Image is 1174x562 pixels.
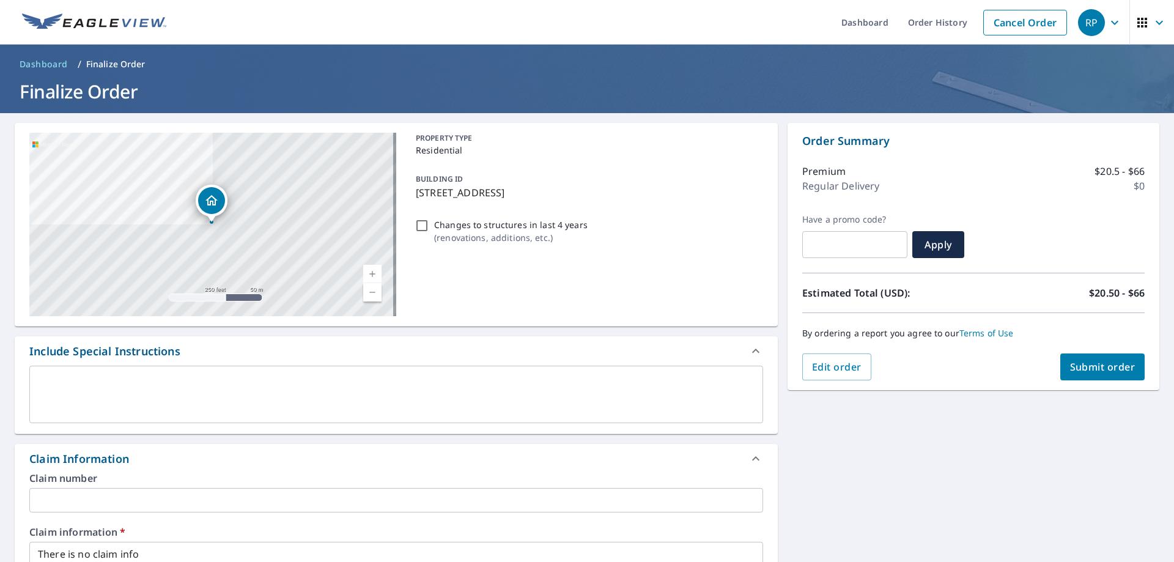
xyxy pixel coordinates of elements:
[416,144,758,157] p: Residential
[812,360,862,374] span: Edit order
[959,327,1014,339] a: Terms of Use
[802,133,1145,149] p: Order Summary
[802,214,907,225] label: Have a promo code?
[1134,179,1145,193] p: $0
[363,283,382,301] a: Current Level 17, Zoom Out
[1078,9,1105,36] div: RP
[434,231,588,244] p: ( renovations, additions, etc. )
[416,185,758,200] p: [STREET_ADDRESS]
[802,328,1145,339] p: By ordering a report you agree to our
[29,527,763,537] label: Claim information
[29,473,763,483] label: Claim number
[29,343,180,360] div: Include Special Instructions
[15,54,73,74] a: Dashboard
[20,58,68,70] span: Dashboard
[29,451,129,467] div: Claim Information
[15,79,1159,104] h1: Finalize Order
[802,179,879,193] p: Regular Delivery
[1089,286,1145,300] p: $20.50 - $66
[434,218,588,231] p: Changes to structures in last 4 years
[1060,353,1145,380] button: Submit order
[912,231,964,258] button: Apply
[1095,164,1145,179] p: $20.5 - $66
[416,174,463,184] p: BUILDING ID
[86,58,146,70] p: Finalize Order
[22,13,166,32] img: EV Logo
[416,133,758,144] p: PROPERTY TYPE
[78,57,81,72] li: /
[802,286,973,300] p: Estimated Total (USD):
[1070,360,1135,374] span: Submit order
[15,444,778,473] div: Claim Information
[802,353,871,380] button: Edit order
[922,238,954,251] span: Apply
[363,265,382,283] a: Current Level 17, Zoom In
[15,336,778,366] div: Include Special Instructions
[196,185,227,223] div: Dropped pin, building 1, Residential property, 3200 Japanese Hollow Rd The Dalles, OR 97058
[802,164,846,179] p: Premium
[15,54,1159,74] nav: breadcrumb
[983,10,1067,35] a: Cancel Order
